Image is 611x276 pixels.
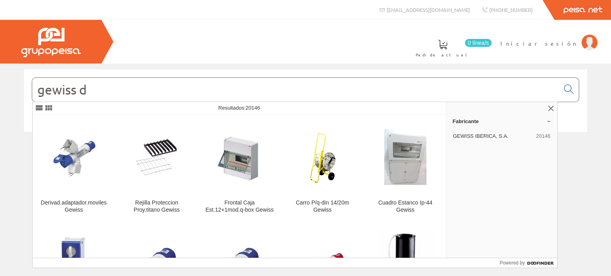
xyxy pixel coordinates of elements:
[246,105,260,111] span: 20146
[288,199,357,214] div: Carro P/q-din 14/20m Gewiss
[218,105,260,111] span: Resultados:
[446,115,557,127] a: Fabricante
[453,133,533,140] span: GEWISS IBERICA, S.A.
[536,133,551,140] span: 20146
[370,199,440,214] div: Cuadro Estanco Ip-44 Gewiss
[39,199,109,214] div: Derivad.adaptador.moviles Gewiss
[364,115,446,223] a: Cuadro Estanco Ip-44 Gewiss Cuadro Estanco Ip-44 Gewiss
[215,127,264,187] img: Frontal Caja Est.12+1mod.q-box Gewiss
[387,6,470,13] span: [EMAIL_ADDRESS][DOMAIN_NAME]
[21,28,81,57] img: Grupo Peisa
[489,6,533,13] span: [PHONE_NUMBER]
[32,78,559,102] input: Buscar...
[33,115,115,223] a: Derivad.adaptador.moviles Gewiss Derivad.adaptador.moviles Gewiss
[500,39,578,47] span: Iniciar sesión
[416,51,470,59] span: Pedido actual
[132,127,181,187] img: Rejilla Proteccion Proy.titano Gewiss
[500,258,557,268] a: Powered by
[115,115,198,223] a: Rejilla Proteccion Proy.titano Gewiss Rejilla Proteccion Proy.titano Gewiss
[198,115,281,223] a: Frontal Caja Est.12+1mod.q-box Gewiss Frontal Caja Est.12+1mod.q-box Gewiss
[500,259,525,266] span: Powered by
[281,115,364,223] a: Carro P/q-din 14/20m Gewiss Carro P/q-din 14/20m Gewiss
[465,39,492,47] span: 0 línea/s
[50,127,98,187] img: Derivad.adaptador.moviles Gewiss
[370,122,440,192] img: Cuadro Estanco Ip-44 Gewiss
[122,199,191,214] div: Rejilla Proteccion Proy.titano Gewiss
[500,33,597,41] a: Iniciar sesión
[205,199,274,214] div: Frontal Caja Est.12+1mod.q-box Gewiss
[24,142,587,149] div: © Grupo Peisa
[298,127,347,187] img: Carro P/q-din 14/20m Gewiss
